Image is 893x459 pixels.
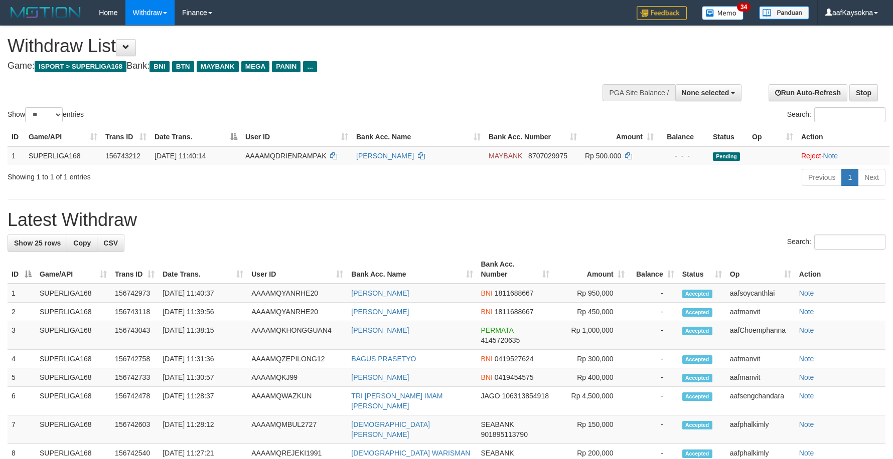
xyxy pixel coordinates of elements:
span: PANIN [272,61,301,72]
th: Action [797,128,889,146]
td: 5 [8,368,36,387]
span: BNI [481,289,493,297]
span: Accepted [682,308,712,317]
h1: Withdraw List [8,36,585,56]
td: 156742733 [111,368,159,387]
span: BNI [150,61,169,72]
span: BTN [172,61,194,72]
th: ID [8,128,25,146]
th: ID: activate to sort column descending [8,255,36,284]
span: PERMATA [481,326,514,334]
span: JAGO [481,392,500,400]
td: Rp 950,000 [553,284,629,303]
span: ISPORT > SUPERLIGA168 [35,61,126,72]
td: [DATE] 11:39:56 [159,303,247,321]
td: AAAAMQYANRHE20 [247,303,347,321]
a: Note [799,392,814,400]
td: 156742478 [111,387,159,415]
span: BNI [481,355,493,363]
td: [DATE] 11:31:36 [159,350,247,368]
td: aafsoycanthlai [726,284,795,303]
td: - [629,368,678,387]
td: AAAAMQYANRHE20 [247,284,347,303]
td: 156742603 [111,415,159,444]
td: - [629,350,678,368]
span: BNI [481,308,493,316]
a: [PERSON_NAME] [356,152,414,160]
th: User ID: activate to sort column ascending [241,128,352,146]
img: panduan.png [759,6,809,20]
td: AAAAMQKHONGGUAN4 [247,321,347,350]
td: 1 [8,146,25,165]
span: Accepted [682,392,712,401]
th: Balance [658,128,709,146]
a: [PERSON_NAME] [351,308,409,316]
td: aafsengchandara [726,387,795,415]
a: Note [799,326,814,334]
span: AAAAMQDRIENRAMPAK [245,152,327,160]
td: AAAAMQMBUL2727 [247,415,347,444]
td: [DATE] 11:28:12 [159,415,247,444]
td: aafphalkimly [726,415,795,444]
td: [DATE] 11:38:15 [159,321,247,350]
a: Note [799,420,814,428]
a: [PERSON_NAME] [351,373,409,381]
span: Copy 4145720635 to clipboard [481,336,520,344]
span: ... [303,61,317,72]
a: 1 [841,169,858,186]
th: Status [709,128,748,146]
img: Feedback.jpg [637,6,687,20]
a: [DEMOGRAPHIC_DATA] WARISMAN [351,449,470,457]
td: 6 [8,387,36,415]
a: [PERSON_NAME] [351,289,409,297]
td: - [629,284,678,303]
td: - [629,303,678,321]
td: SUPERLIGA168 [36,284,111,303]
span: Accepted [682,449,712,458]
th: Amount: activate to sort column ascending [553,255,629,284]
span: None selected [682,89,729,97]
td: 156742973 [111,284,159,303]
span: Accepted [682,355,712,364]
td: 156743043 [111,321,159,350]
label: Search: [787,235,885,250]
label: Show entries [8,107,84,122]
img: MOTION_logo.png [8,5,84,20]
th: Game/API: activate to sort column ascending [25,128,101,146]
td: Rp 4,500,000 [553,387,629,415]
a: Next [858,169,885,186]
a: Note [799,373,814,381]
a: TRI [PERSON_NAME] IMAM [PERSON_NAME] [351,392,442,410]
a: Note [799,308,814,316]
span: MAYBANK [197,61,239,72]
th: Trans ID: activate to sort column ascending [101,128,151,146]
h4: Game: Bank: [8,61,585,71]
td: 1 [8,284,36,303]
th: User ID: activate to sort column ascending [247,255,347,284]
span: Accepted [682,290,712,298]
span: [DATE] 11:40:14 [155,152,206,160]
td: SUPERLIGA168 [36,350,111,368]
input: Search: [814,235,885,250]
label: Search: [787,107,885,122]
a: Run Auto-Refresh [769,84,847,101]
th: Trans ID: activate to sort column ascending [111,255,159,284]
input: Search: [814,107,885,122]
span: Pending [713,152,740,161]
span: Accepted [682,421,712,429]
th: Bank Acc. Number: activate to sort column ascending [485,128,581,146]
td: - [629,415,678,444]
th: Bank Acc. Name: activate to sort column ascending [352,128,485,146]
a: [DEMOGRAPHIC_DATA][PERSON_NAME] [351,420,430,438]
td: aafChoemphanna [726,321,795,350]
td: SUPERLIGA168 [36,415,111,444]
a: Note [799,289,814,297]
span: Accepted [682,374,712,382]
td: 4 [8,350,36,368]
td: AAAAMQWAZKUN [247,387,347,415]
span: 34 [737,3,751,12]
span: MAYBANK [489,152,522,160]
button: None selected [675,84,742,101]
td: 156743118 [111,303,159,321]
td: · [797,146,889,165]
